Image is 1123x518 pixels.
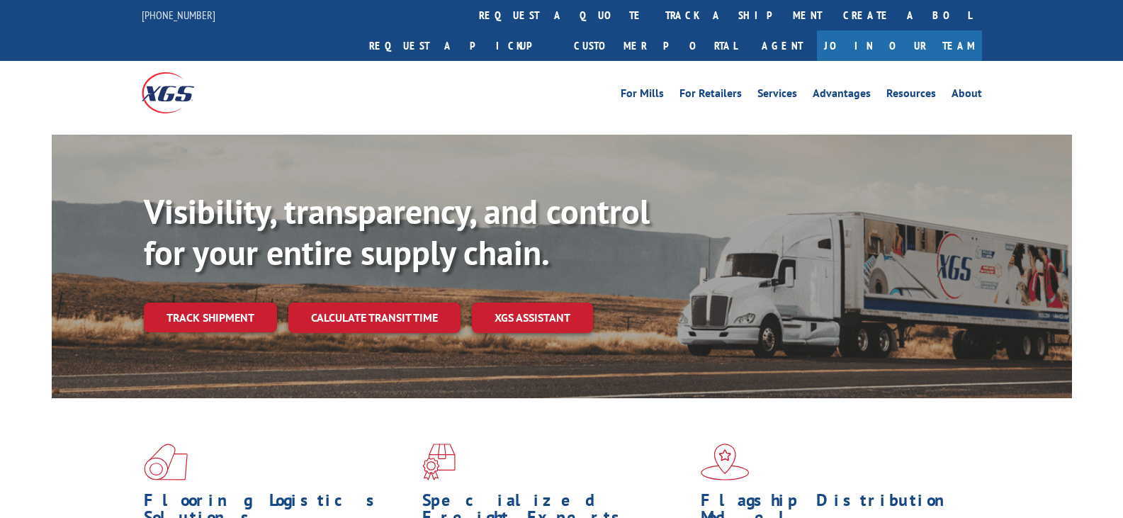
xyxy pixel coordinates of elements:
[817,30,982,61] a: Join Our Team
[144,189,650,274] b: Visibility, transparency, and control for your entire supply chain.
[422,444,456,480] img: xgs-icon-focused-on-flooring-red
[472,303,593,333] a: XGS ASSISTANT
[747,30,817,61] a: Agent
[886,88,936,103] a: Resources
[563,30,747,61] a: Customer Portal
[757,88,797,103] a: Services
[679,88,742,103] a: For Retailers
[701,444,750,480] img: xgs-icon-flagship-distribution-model-red
[144,303,277,332] a: Track shipment
[288,303,461,333] a: Calculate transit time
[813,88,871,103] a: Advantages
[142,8,215,22] a: [PHONE_NUMBER]
[359,30,563,61] a: Request a pickup
[144,444,188,480] img: xgs-icon-total-supply-chain-intelligence-red
[621,88,664,103] a: For Mills
[952,88,982,103] a: About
